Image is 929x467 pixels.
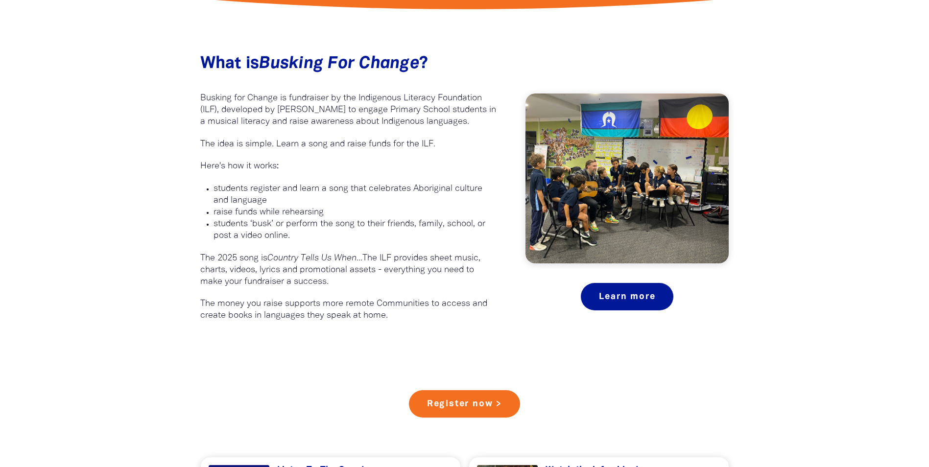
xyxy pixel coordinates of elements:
[267,254,362,262] em: Country Tells Us When...
[409,390,520,418] a: Register now >
[214,183,497,207] p: students register and learn a song that celebrates Aboriginal culture and language
[200,56,429,71] span: What is ?
[259,56,419,71] em: Busking For Change
[200,139,497,150] p: The idea is simple. Learn a song and raise funds for the ILF.
[200,298,497,322] p: The money you raise supports more remote Communities to access and create books in languages they...
[214,218,497,242] p: students ‘busk’ or perform the song to their friends, family, school, or post a video online.
[200,161,497,172] p: Here's how it works:
[200,253,497,288] p: The 2025 song is The ILF provides sheet music, charts, videos, lyrics and promotional assets - ev...
[200,93,497,128] p: Busking for Change is fundraiser by the Indigenous Literacy Foundation (ILF), developed by [PERSO...
[525,93,729,263] img: Josh Pyke with a Busking For Change Class
[214,207,497,218] p: raise funds while rehearsing
[581,283,673,310] a: Learn more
